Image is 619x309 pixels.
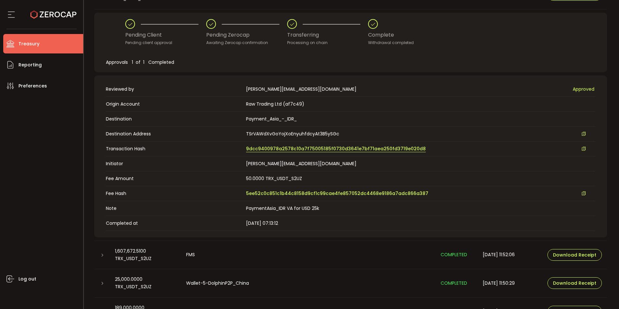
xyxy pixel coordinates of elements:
[246,205,319,212] span: PaymentAsia_IDR VA for USD 25k
[547,249,602,261] button: Download Receipt
[106,59,174,65] span: Approvals 1 of 1 Completed
[18,274,36,284] span: Log out
[287,40,368,46] div: Processing on chain
[206,40,287,46] div: Awaiting Zerocap confirmation
[246,220,278,226] span: [DATE] 07:13:12
[106,131,243,137] span: Destination Address
[587,278,619,309] iframe: Chat Widget
[246,145,426,152] span: 9dcc9400978a2578c10a7f75005185f0730d3641e7bf71aea250fd3719e020d8
[18,39,39,49] span: Treasury
[246,86,356,93] span: [PERSON_NAME][EMAIL_ADDRESS][DOMAIN_NAME]
[478,251,542,258] div: [DATE] 11:52:06
[246,131,339,137] span: TSrVAWdXvGoYojXoEnyuhfdcyAt3B5ySGc
[181,251,435,258] div: FMS
[206,29,287,41] div: Pending Zerocap
[287,29,368,41] div: Transferring
[573,86,594,93] span: Approved
[246,190,428,197] span: 5ee52c0c851c1b44c8158d9cf1c99cae4fe857052dc4468e9186a7adc866a387
[553,253,596,257] span: Download Receipt
[110,276,181,291] div: 25,000.0000 TRX_USDT_S2UZ
[18,81,47,91] span: Preferences
[125,40,206,46] div: Pending client approval
[106,205,243,212] span: Note
[441,251,467,258] span: COMPLETED
[18,60,42,70] span: Reporting
[441,280,467,286] span: COMPLETED
[106,86,243,93] span: Reviewed by
[478,280,542,287] div: [DATE] 11:50:29
[368,29,414,41] div: Complete
[106,101,243,108] span: Origin Account
[106,220,243,227] span: Completed at
[106,160,243,167] span: Initiator
[181,280,435,287] div: Wallet-5-DolphinP2P_China
[110,247,181,262] div: 1,607,672.5100 TRX_USDT_S2UZ
[246,116,297,122] span: Payment_Asia_-_IDR_
[106,190,243,197] span: Fee Hash
[553,281,596,285] span: Download Receipt
[246,101,304,107] span: Raw Trading Ltd (af7c49)
[106,145,243,152] span: Transaction Hash
[106,175,243,182] span: Fee Amount
[246,175,302,182] span: 50.0000 TRX_USDT_S2UZ
[106,116,243,122] span: Destination
[125,29,206,41] div: Pending Client
[246,160,356,167] span: [PERSON_NAME][EMAIL_ADDRESS][DOMAIN_NAME]
[368,40,414,46] div: Withdrawal completed
[547,277,602,289] button: Download Receipt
